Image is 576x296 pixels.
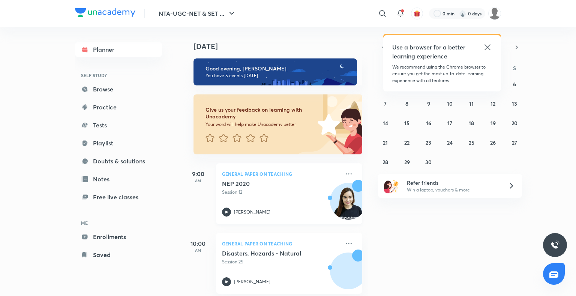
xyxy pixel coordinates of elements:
p: You have 5 events [DATE] [205,73,350,79]
abbr: September 29, 2025 [404,158,410,166]
abbr: September 15, 2025 [404,120,409,127]
img: referral [384,178,399,193]
h5: Use a browser for a better learning experience [392,43,467,61]
button: September 11, 2025 [465,97,477,109]
button: September 8, 2025 [401,97,413,109]
img: evening [193,58,357,85]
h5: 9:00 [183,169,213,178]
a: Playlist [75,136,162,151]
button: September 9, 2025 [423,97,435,109]
abbr: September 12, 2025 [490,100,495,107]
p: Session 25 [222,259,340,265]
button: September 28, 2025 [379,156,391,168]
p: General Paper on Teaching [222,239,340,248]
a: Free live classes [75,190,162,205]
abbr: September 18, 2025 [469,120,474,127]
button: September 18, 2025 [465,117,477,129]
a: Enrollments [75,229,162,244]
p: General Paper on Teaching [222,169,340,178]
p: Win a laptop, vouchers & more [407,187,499,193]
button: September 20, 2025 [508,117,520,129]
button: September 24, 2025 [444,136,456,148]
abbr: September 26, 2025 [490,139,496,146]
abbr: September 17, 2025 [447,120,452,127]
a: Doubts & solutions [75,154,162,169]
p: AM [183,178,213,183]
button: September 19, 2025 [487,117,499,129]
abbr: September 8, 2025 [405,100,408,107]
h5: Disasters, Hazards - Natural [222,250,315,257]
h6: Refer friends [407,179,499,187]
abbr: September 20, 2025 [511,120,517,127]
h5: NEP 2020 [222,180,315,187]
p: Session 12 [222,189,340,196]
h6: Give us your feedback on learning with Unacademy [205,106,315,120]
abbr: September 11, 2025 [469,100,474,107]
a: Saved [75,247,162,262]
button: avatar [411,7,423,19]
abbr: September 28, 2025 [382,158,388,166]
a: Tests [75,118,162,133]
h6: SELF STUDY [75,69,162,82]
p: Your word will help make Unacademy better [205,121,315,127]
img: Durgesh kanwar [488,7,501,20]
button: September 21, 2025 [379,136,391,148]
button: September 27, 2025 [508,136,520,148]
abbr: September 30, 2025 [425,158,432,166]
button: NTA-UGC-NET & SET ... [154,6,241,21]
abbr: September 16, 2025 [426,120,431,127]
button: September 23, 2025 [423,136,435,148]
button: September 14, 2025 [379,117,391,129]
img: feedback_image [292,94,362,154]
button: September 15, 2025 [401,117,413,129]
button: September 25, 2025 [465,136,477,148]
abbr: September 9, 2025 [427,100,430,107]
abbr: September 21, 2025 [383,139,388,146]
p: [PERSON_NAME] [234,278,270,285]
p: AM [183,248,213,253]
abbr: September 19, 2025 [490,120,496,127]
abbr: September 14, 2025 [383,120,388,127]
a: Company Logo [75,8,135,19]
h5: 10:00 [183,239,213,248]
button: September 16, 2025 [423,117,435,129]
button: September 26, 2025 [487,136,499,148]
p: We recommend using the Chrome browser to ensure you get the most up-to-date learning experience w... [392,64,492,84]
h4: [DATE] [193,42,370,51]
abbr: September 22, 2025 [404,139,409,146]
a: Practice [75,100,162,115]
abbr: Saturday [513,64,516,72]
button: September 30, 2025 [423,156,435,168]
abbr: September 24, 2025 [447,139,453,146]
img: Avatar [330,257,366,293]
img: streak [459,10,466,17]
button: September 6, 2025 [508,78,520,90]
abbr: September 25, 2025 [469,139,474,146]
a: Browse [75,82,162,97]
abbr: September 27, 2025 [512,139,517,146]
button: September 13, 2025 [508,97,520,109]
h6: Good evening, [PERSON_NAME] [205,65,350,72]
abbr: September 13, 2025 [512,100,517,107]
button: September 17, 2025 [444,117,456,129]
img: Avatar [330,187,366,223]
img: ttu [550,241,559,250]
button: September 12, 2025 [487,97,499,109]
img: Company Logo [75,8,135,17]
a: Notes [75,172,162,187]
button: September 10, 2025 [444,97,456,109]
abbr: September 10, 2025 [447,100,453,107]
button: September 7, 2025 [379,97,391,109]
abbr: September 23, 2025 [426,139,431,146]
abbr: September 7, 2025 [384,100,387,107]
button: September 29, 2025 [401,156,413,168]
abbr: September 6, 2025 [513,81,516,88]
button: September 22, 2025 [401,136,413,148]
h6: ME [75,217,162,229]
a: Planner [75,42,162,57]
p: [PERSON_NAME] [234,209,270,215]
img: avatar [414,10,420,17]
